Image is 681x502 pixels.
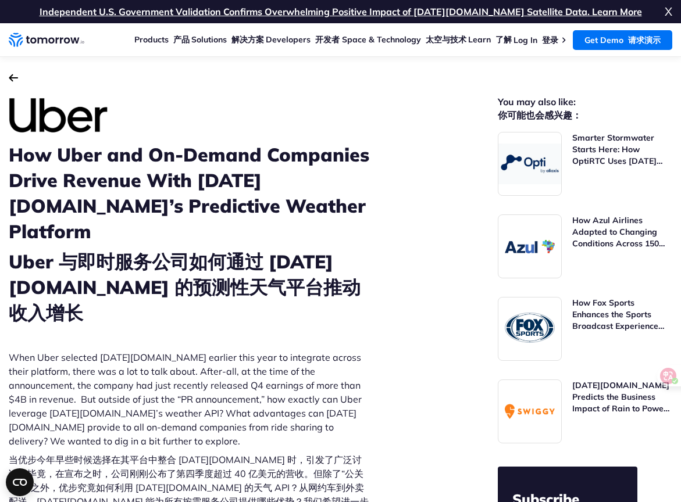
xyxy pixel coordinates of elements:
[573,30,672,50] a: Get Demo 请求演示
[495,34,512,45] font: 了解
[498,98,672,124] h2: You may also like:
[498,297,672,361] a: Read How Fox Sports Enhances the Sports Broadcast Experience With the Help of Tomorrow.io
[342,34,466,45] a: Space & Technology 太空与技术
[315,34,340,45] font: 开发者
[9,31,84,49] a: Home link
[9,250,361,324] font: Uber 与即时服务公司如何通过 [DATE][DOMAIN_NAME] 的预测性天气平台推动收入增长
[426,34,466,45] font: 太空与技术
[134,34,190,45] a: Products 产品
[498,214,672,278] a: Read How Azul Airlines Adapted to Changing Conditions Across 150 Locations Using Tomorrow.io’s Re...
[6,468,34,496] button: Open CMP widget
[40,6,642,45] a: Independent U.S. Government Validation Confirms Overwhelming Positive Impact of [DATE][DOMAIN_NAM...
[505,386,555,436] img: Swiggy Logo
[514,35,558,45] a: Log In 登录
[498,132,672,196] a: Read Smarter Stormwater Starts Here: How OptiRTC Uses Tomorrow.io to Predict and Prevent Flooding
[572,132,672,167] h3: Smarter Stormwater Starts Here: How OptiRTC Uses [DATE][DOMAIN_NAME] to Predict and Prevent Flooding
[266,34,340,45] a: Developers 开发者
[191,34,264,45] a: Solutions 解决方案
[173,34,190,45] font: 产品
[468,34,512,45] a: Learn 了解
[628,35,661,45] font: 请求演示
[9,142,369,330] h1: How Uber and On-Demand Companies Drive Revenue With [DATE][DOMAIN_NAME]’s Predictive Weather Plat...
[542,35,558,45] font: 登录
[9,73,18,84] a: Back to the customer stories
[231,34,264,45] font: 解决方案
[498,379,672,443] a: Read Tomorrow.io Predicts the Business Impact of Rain to Power On-Demand Deliveries for Swiggy
[572,379,672,414] h3: [DATE][DOMAIN_NAME] Predicts the Business Impact of Rain to Power On-Demand Deliveries for Swiggy
[498,109,582,121] font: 你可能也会感兴趣：
[572,297,672,332] h3: How Fox Sports Enhances the Sports Broadcast Experience With the Help of [DATE][DOMAIN_NAME]
[572,214,672,249] h3: How Azul Airlines Adapted to Changing Conditions Across 150 Locations Using [DATE][DOMAIN_NAME]’s...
